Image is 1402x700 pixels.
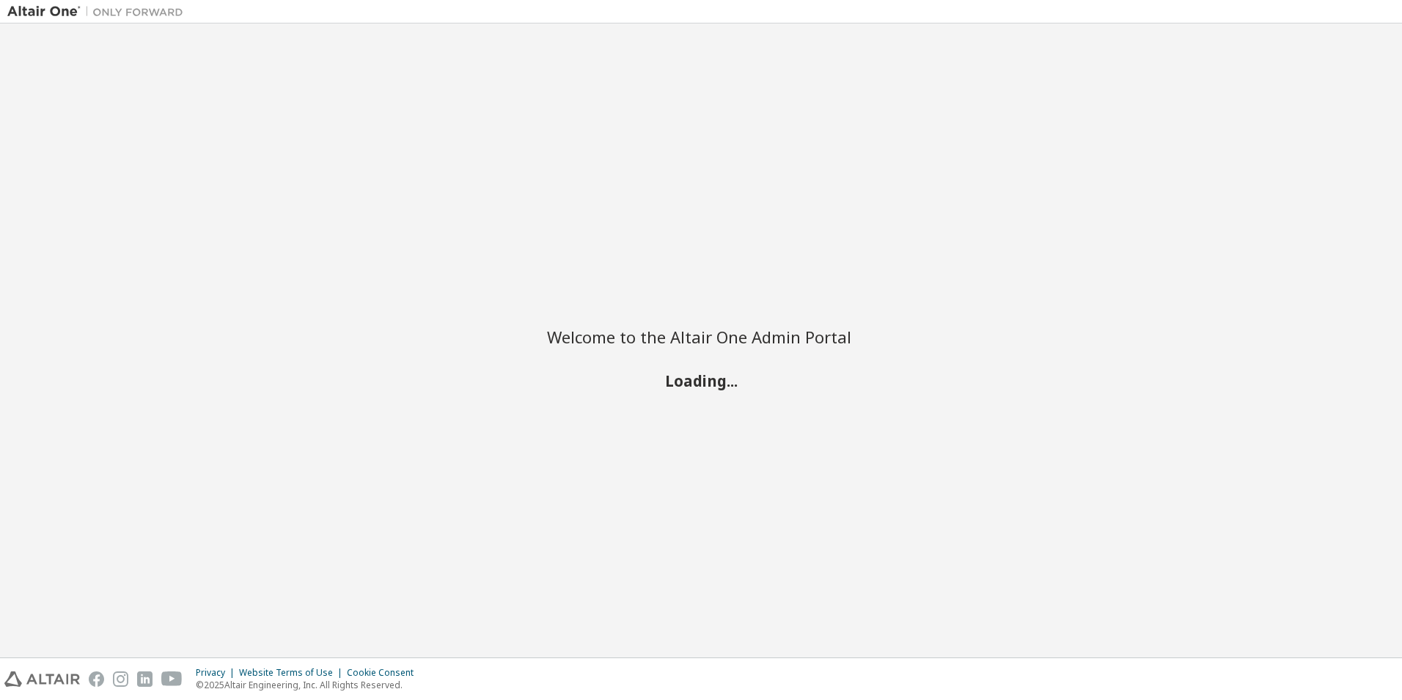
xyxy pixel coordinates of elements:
[547,371,855,390] h2: Loading...
[89,671,104,687] img: facebook.svg
[547,327,855,347] h2: Welcome to the Altair One Admin Portal
[4,671,80,687] img: altair_logo.svg
[196,679,422,691] p: © 2025 Altair Engineering, Inc. All Rights Reserved.
[137,671,153,687] img: linkedin.svg
[113,671,128,687] img: instagram.svg
[7,4,191,19] img: Altair One
[161,671,183,687] img: youtube.svg
[196,667,239,679] div: Privacy
[239,667,347,679] div: Website Terms of Use
[347,667,422,679] div: Cookie Consent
